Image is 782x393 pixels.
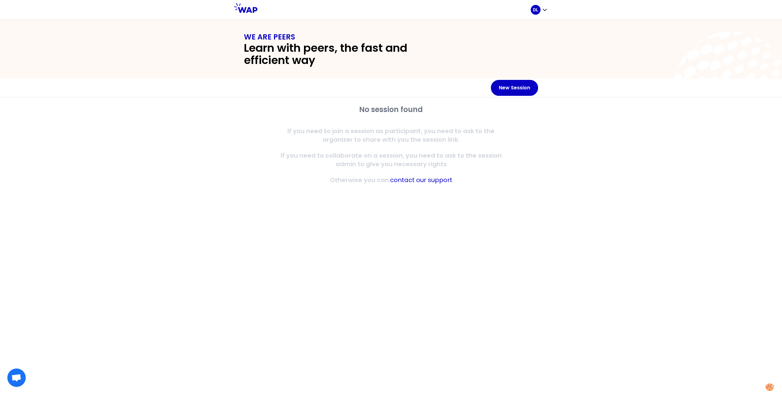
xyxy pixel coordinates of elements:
p: If you need to collaborate on a session, you need to ask to the session admin to give you necessa... [273,151,509,168]
button: contact our support [390,176,452,184]
h2: No session found [273,105,509,114]
button: New Session [491,80,538,96]
h1: WE ARE PEERS [244,32,538,42]
p: If you need to join a session as participant, you need to ask to the organizer to share with you ... [273,127,509,144]
button: DL [531,5,548,15]
p: DL [533,7,538,13]
div: Ouvrir le chat [7,369,26,387]
p: Otherwise you can [330,176,389,184]
h2: Learn with peers, the fast and efficient way [244,42,450,66]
